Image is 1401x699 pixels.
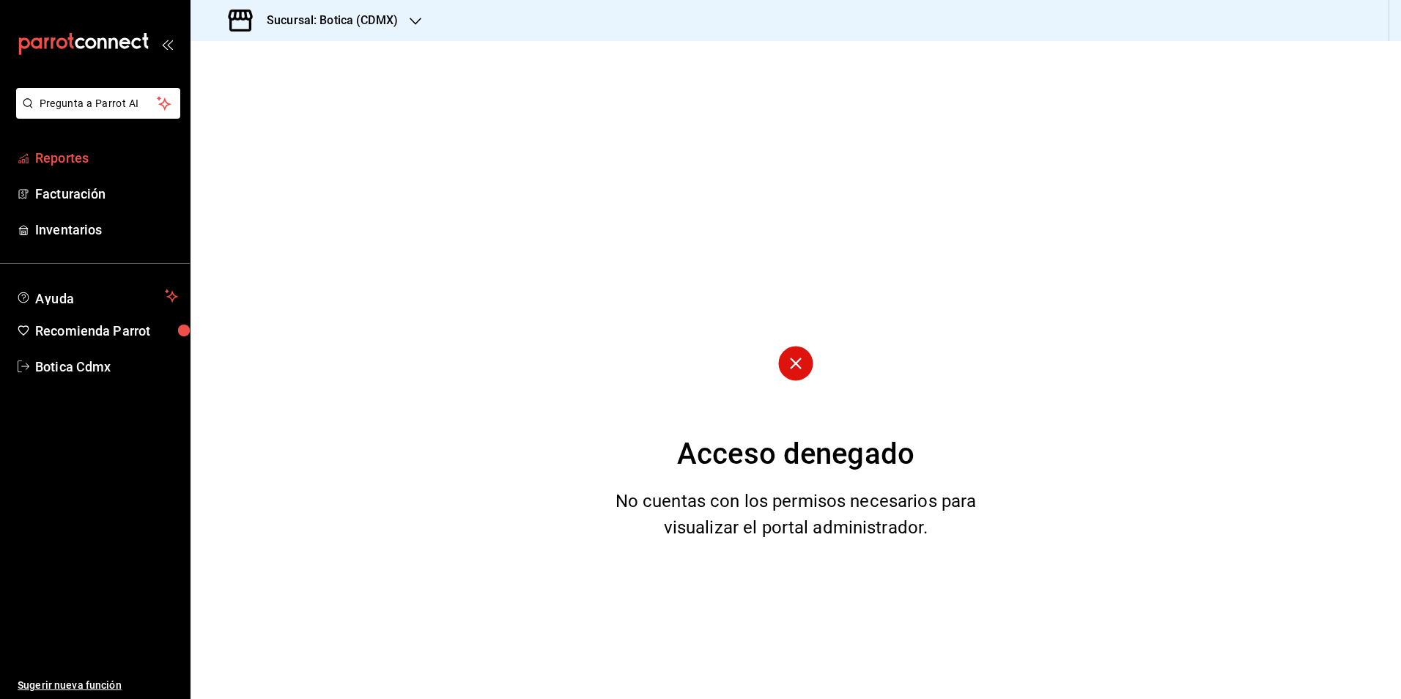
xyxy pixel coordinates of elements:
span: Pregunta a Parrot AI [40,96,158,111]
div: Acceso denegado [677,432,914,476]
span: Inventarios [35,220,178,240]
span: Ayuda [35,287,159,305]
span: Sugerir nueva función [18,678,178,693]
span: Recomienda Parrot [35,321,178,341]
span: Reportes [35,148,178,168]
div: No cuentas con los permisos necesarios para visualizar el portal administrador. [597,488,995,541]
a: Pregunta a Parrot AI [10,106,180,122]
button: open_drawer_menu [161,38,173,50]
span: Botica Cdmx [35,357,178,377]
button: Pregunta a Parrot AI [16,88,180,119]
h3: Sucursal: Botica (CDMX) [255,12,398,29]
span: Facturación [35,184,178,204]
